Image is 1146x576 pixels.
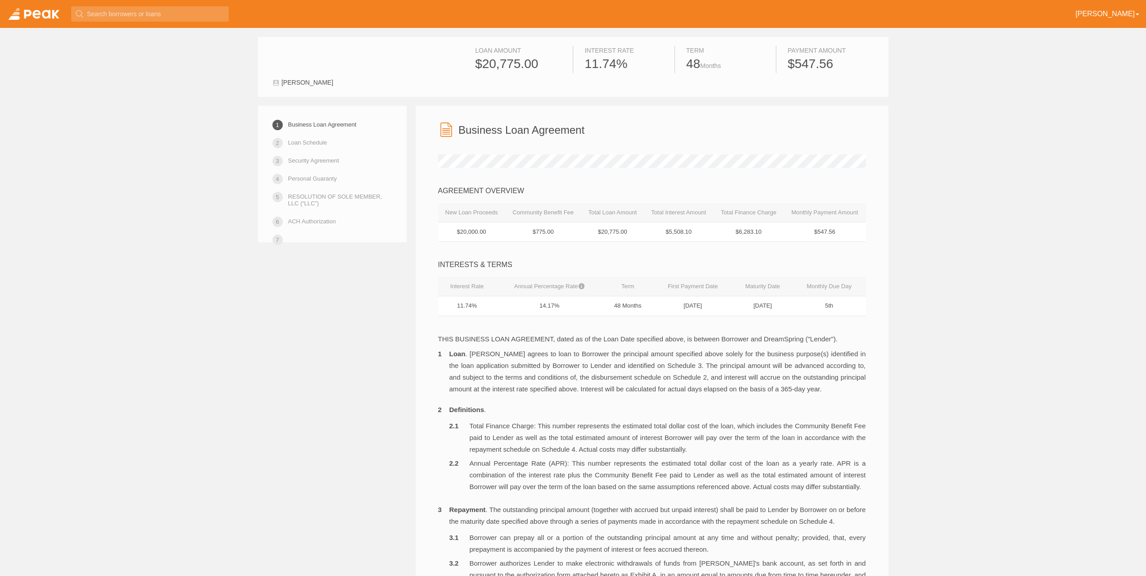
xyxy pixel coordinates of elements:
[603,296,653,316] td: 48 Months
[784,222,865,242] td: $547.56
[700,62,721,69] span: Months
[784,203,865,222] th: Monthly Payment Amount
[438,222,505,242] td: $20,000.00
[733,296,793,316] td: [DATE]
[288,117,357,132] a: Business Loan Agreement
[458,124,584,136] h3: Business Loan Agreement
[581,203,644,222] th: Total Loan Amount
[653,277,733,296] th: First Payment Date
[713,222,784,242] td: $6,283.10
[644,203,714,222] th: Total Interest Amount
[788,55,874,73] div: $547.56
[788,46,874,55] div: Payment Amount
[686,46,772,55] div: Term
[288,171,337,186] a: Personal Guaranty
[288,213,336,229] a: ACH Authorization
[438,260,866,270] div: INTERESTS & TERMS
[438,296,496,316] td: 11.74%
[449,532,866,555] li: Borrower can prepay all or a portion of the outstanding principal amount at any time and without ...
[288,135,327,150] a: Loan Schedule
[496,296,603,316] td: 14.17%
[505,203,581,222] th: Community Benefit Fee
[584,55,670,73] div: 11.74%
[496,277,603,296] th: Annual Percentage Rate
[449,406,485,413] b: Definitions
[288,153,339,168] a: Security Agreement
[793,277,865,296] th: Monthly Due Day
[438,404,866,495] li: .
[449,506,486,513] b: Repayment
[475,46,569,55] div: Loan Amount
[438,277,496,296] th: Interest Rate
[449,458,866,493] li: Annual Percentage Rate (APR): This number represents the estimated total dollar cost of the loan ...
[438,203,505,222] th: New Loan Proceeds
[449,420,866,455] li: Total Finance Charge: This number represents the estimated total dollar cost of the loan, which i...
[713,203,784,222] th: Total Finance Charge
[581,222,644,242] td: $20,775.00
[653,296,733,316] td: [DATE]
[475,55,569,73] div: $20,775.00
[603,277,653,296] th: Term
[449,350,466,358] b: Loan
[272,79,280,86] img: user-1c9fd2761cee6e1c551a576fc8a3eb88bdec9f05d7f3aff15e6bd6b6821838cb.svg
[793,296,865,316] td: 5th
[281,79,333,86] span: [PERSON_NAME]
[505,222,581,242] td: $775.00
[584,46,670,55] div: Interest Rate
[438,186,866,196] div: AGREEMENT OVERVIEW
[438,348,866,395] li: . [PERSON_NAME] agrees to loan to Borrower the principal amount specified above solely for the bu...
[644,222,714,242] td: $5,508.10
[438,334,866,344] p: THIS BUSINESS LOAN AGREEMENT, dated as of the Loan Date specified above, is between Borrower and ...
[733,277,793,296] th: Maturity Date
[288,189,392,211] a: RESOLUTION OF SOLE MEMBER, LLC (“LLC”)
[686,55,772,73] div: 48
[71,6,229,22] input: Search borrowers or loans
